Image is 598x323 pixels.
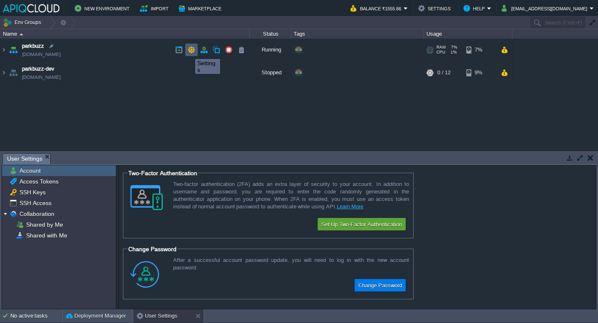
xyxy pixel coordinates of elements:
img: AMDAwAAAACH5BAEAAAAALAAAAAABAAEAAAICRAEAOw== [0,39,7,61]
div: 7% [466,39,493,61]
div: Tags [292,29,424,39]
div: After a successful account password update, you will need to log in with the new account password. [173,257,409,272]
span: 7% [449,45,457,50]
button: Set Up Two-Factor Authentication [319,219,404,229]
button: [EMAIL_ADDRESS][DOMAIN_NAME] [502,3,590,13]
button: Deployment Manager [66,312,126,320]
div: Usage [424,29,512,39]
a: parkbuzz-dev [22,65,54,73]
a: Account [18,167,42,174]
button: Env Groups [3,17,44,28]
a: parkbuzz [22,42,44,50]
a: Collaboration [18,210,56,218]
img: AMDAwAAAACH5BAEAAAAALAAAAAABAAEAAAICRAEAOw== [7,39,19,61]
span: 1% [448,50,457,55]
button: Marketplace [179,3,224,13]
button: Change Password [356,280,404,290]
a: Access Tokens [18,178,60,185]
img: AMDAwAAAACH5BAEAAAAALAAAAAABAAEAAAICRAEAOw== [7,61,19,84]
span: Two-Factor Authentication [128,170,197,176]
img: AMDAwAAAACH5BAEAAAAALAAAAAABAAEAAAICRAEAOw== [20,33,23,35]
a: SSH Keys [18,188,47,196]
a: [DOMAIN_NAME] [22,73,61,81]
span: CPU [436,50,445,55]
span: User Settings [7,154,42,164]
div: No active tasks [10,309,62,323]
div: Status [250,29,291,39]
div: Name [1,29,249,39]
button: Help [463,3,487,13]
a: [DOMAIN_NAME] [22,50,61,59]
div: 0 / 12 [437,61,451,84]
button: New Environment [75,3,132,13]
img: AMDAwAAAACH5BAEAAAAALAAAAAABAAEAAAICRAEAOw== [0,61,7,84]
button: Import [140,3,171,13]
div: Two-factor authentication (2FA) adds an extra layer of security to your account. In addition to u... [173,181,409,210]
button: Settings [418,3,453,13]
span: Change Password [128,246,176,252]
a: Learn More [337,203,364,210]
a: SSH Access [18,199,53,207]
button: User Settings [137,312,177,320]
button: Balance ₹1555.66 [350,3,404,13]
div: Stopped [250,61,291,84]
span: RAM [436,45,446,50]
div: 9% [466,61,493,84]
a: Shared with Me [25,232,69,239]
div: Settings [197,60,218,73]
img: APIQCloud [3,4,59,12]
div: Running [250,39,291,61]
a: Shared by Me [25,221,64,228]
